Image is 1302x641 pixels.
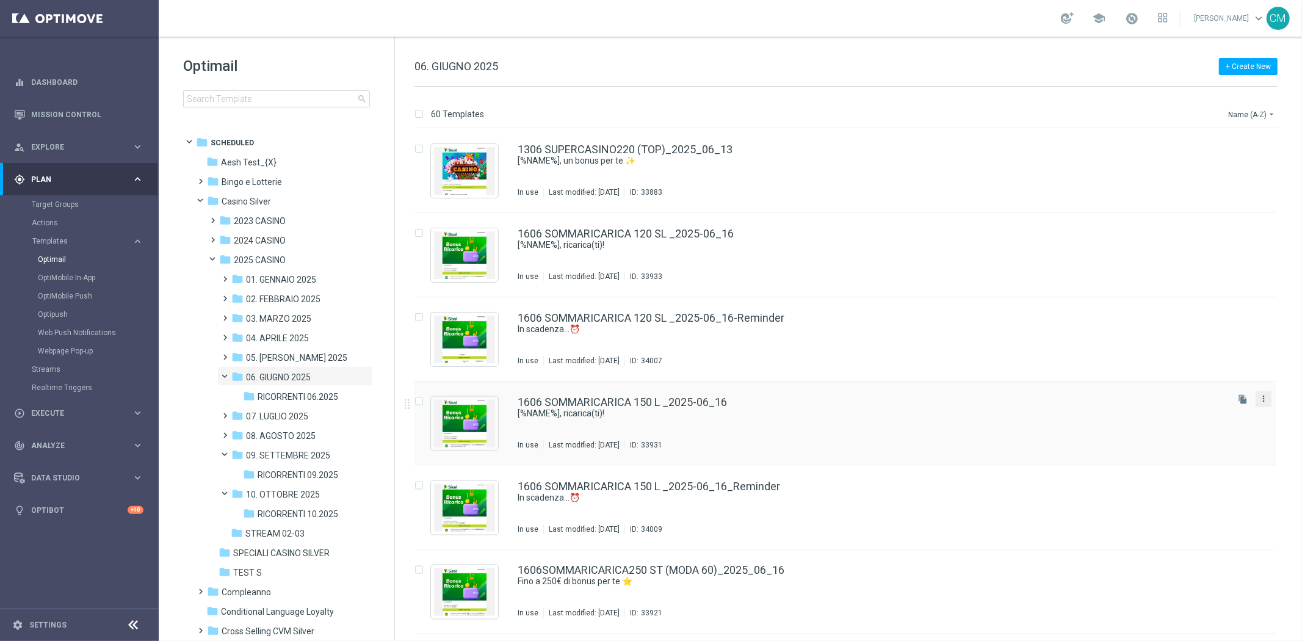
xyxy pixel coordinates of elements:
div: Last modified: [DATE] [544,609,624,618]
button: play_circle_outline Execute keyboard_arrow_right [13,408,144,418]
div: Optipush [38,305,157,324]
i: folder [231,449,244,461]
a: [%NAME%], un bonus per te ✨ [518,155,1197,167]
span: keyboard_arrow_down [1252,12,1265,25]
div: Templates keyboard_arrow_right [32,236,144,246]
div: 34009 [641,524,662,534]
input: Search Template [183,90,370,107]
a: Fino a 250€ di bonus per te ⭐ [518,576,1197,588]
span: Plan [31,176,132,183]
span: school [1092,12,1105,25]
span: TEST S [233,567,262,578]
div: ID: [624,272,662,281]
a: Target Groups [32,200,127,209]
div: [%NAME%], ricarica(ti)! [518,408,1225,419]
div: Dashboard [14,66,143,98]
span: 06. GIUGNO 2025 [246,372,311,383]
p: 60 Templates [431,109,484,120]
i: keyboard_arrow_right [132,173,143,185]
div: ID: [624,187,662,197]
span: Analyze [31,442,132,449]
div: In use [518,440,538,450]
div: In use [518,356,538,366]
i: file_copy [1238,394,1248,404]
i: arrow_drop_down [1267,109,1276,119]
span: 2024 CASINO [234,235,286,246]
div: Execute [14,408,132,419]
button: Mission Control [13,110,144,120]
button: file_copy [1235,391,1251,407]
span: 08. AGOSTO 2025 [246,430,316,441]
div: Data Studio [14,473,132,483]
img: 33921.jpeg [434,568,495,616]
i: keyboard_arrow_right [132,236,143,247]
button: gps_fixed Plan keyboard_arrow_right [13,175,144,184]
div: lightbulb Optibot +10 [13,505,144,515]
div: Press SPACE to select this row. [402,466,1300,550]
span: RICORRENTI 09.2025 [258,469,338,480]
span: STREAM 02-03 [245,528,305,539]
a: 1606SOMMARICARICA250 ST (MODA 60)_2025_06_16 [518,565,784,576]
div: Mission Control [14,98,143,131]
div: 33921 [641,609,662,618]
div: Optibot [14,494,143,526]
a: Web Push Notifications [38,328,127,338]
span: Conditional Language Loyalty [221,606,334,617]
i: folder [219,214,231,226]
img: 33933.jpeg [434,231,495,279]
a: In scadenza...⏰ [518,324,1197,335]
a: 1606 SOMMARICARICA 150 L _2025-06_16_Reminder [518,481,780,492]
div: +10 [128,506,143,514]
span: 2023 CASINO [234,215,286,226]
div: Press SPACE to select this row. [402,550,1300,634]
a: Webpage Pop-up [38,346,127,356]
span: 04. APRILE 2025 [246,333,309,344]
div: CM [1267,7,1290,30]
a: [%NAME%], ricarica(ti)! [518,239,1197,251]
button: track_changes Analyze keyboard_arrow_right [13,441,144,451]
span: RICORRENTI 10.2025 [258,509,338,520]
span: Scheduled [211,137,254,148]
button: person_search Explore keyboard_arrow_right [13,142,144,152]
a: Streams [32,364,127,374]
div: Press SPACE to select this row. [402,129,1300,213]
a: Realtime Triggers [32,383,127,393]
a: 1606 SOMMARICARICA 150 L _2025-06_16 [518,397,727,408]
span: Templates [32,237,120,245]
i: folder [207,195,219,207]
h1: Optimail [183,56,370,76]
span: 09. SETTEMBRE 2025 [246,450,330,461]
a: Optibot [31,494,128,526]
div: Analyze [14,440,132,451]
div: In scadenza...⏰ [518,324,1225,335]
i: keyboard_arrow_right [132,407,143,419]
div: ID: [624,356,662,366]
div: OptiMobile Push [38,287,157,305]
div: Last modified: [DATE] [544,356,624,366]
a: OptiMobile Push [38,291,127,301]
div: Last modified: [DATE] [544,187,624,197]
button: more_vert [1257,391,1270,406]
i: folder [231,273,244,285]
div: 33883 [641,187,662,197]
i: folder [231,292,244,305]
div: 33931 [641,440,662,450]
img: 34007.jpeg [434,316,495,363]
img: 33931.jpeg [434,400,495,447]
i: folder [219,566,231,578]
span: Casino Silver [222,196,271,207]
span: Execute [31,410,132,417]
i: more_vert [1259,394,1268,404]
i: folder [219,234,231,246]
div: 33933 [641,272,662,281]
i: folder [231,410,244,422]
span: 06. GIUGNO 2025 [414,60,498,73]
div: equalizer Dashboard [13,78,144,87]
span: Bingo e Lotterie [222,176,282,187]
i: folder [231,429,244,441]
div: Press SPACE to select this row. [402,297,1300,382]
img: 33883.jpeg [434,147,495,195]
span: Explore [31,143,132,151]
